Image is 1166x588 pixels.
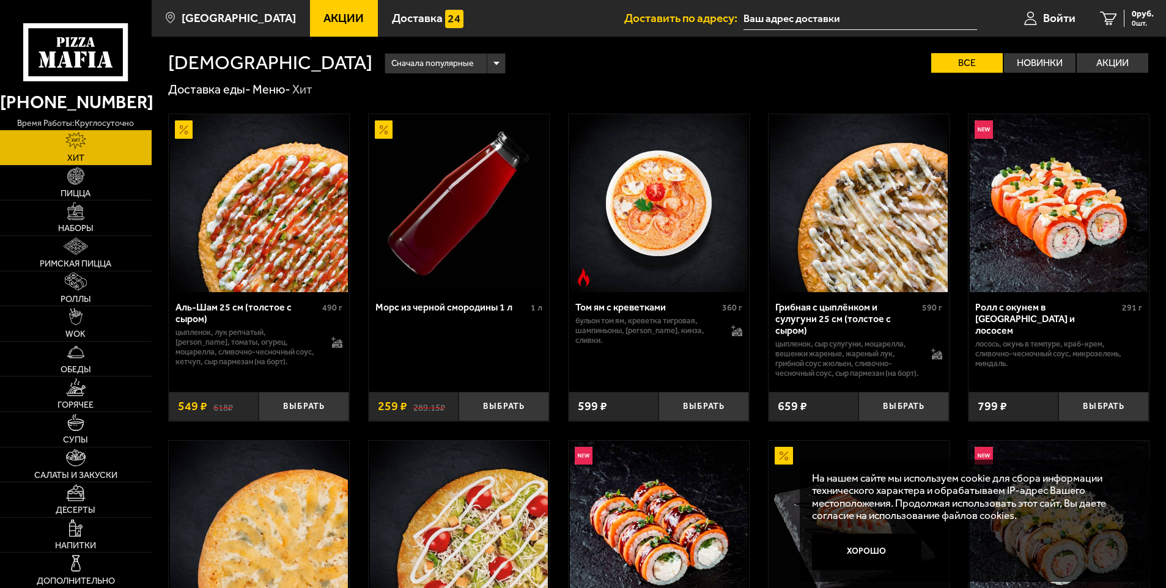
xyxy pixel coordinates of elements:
img: 15daf4d41897b9f0e9f617042186c801.svg [445,10,463,28]
h1: [DEMOGRAPHIC_DATA] [168,53,372,73]
span: Наборы [58,224,94,233]
p: На нашем сайте мы используем cookie для сбора информации технического характера и обрабатываем IP... [812,472,1130,522]
img: Акционный [775,447,793,465]
s: 618 ₽ [213,400,233,413]
img: Том ям с креветками [570,114,748,292]
img: Новинка [575,447,593,465]
span: Горячее [57,401,94,410]
p: цыпленок, сыр сулугуни, моцарелла, вешенки жареные, жареный лук, грибной соус Жюльен, сливочно-че... [775,339,920,378]
span: 259 ₽ [378,400,407,413]
img: Новинка [975,447,993,465]
label: Новинки [1004,53,1076,73]
div: Хит [292,82,312,98]
span: 360 г [722,303,742,313]
div: Том ям с креветками [575,301,719,313]
p: бульон том ям, креветка тигровая, шампиньоны, [PERSON_NAME], кинза, сливки. [575,316,720,345]
span: Десерты [56,506,95,515]
span: Войти [1043,12,1076,24]
span: 599 ₽ [578,400,607,413]
img: Острое блюдо [575,268,593,287]
span: 0 руб. [1132,10,1154,18]
span: 1 л [531,303,542,313]
a: НовинкаРолл с окунем в темпуре и лососем [969,114,1149,292]
img: Морс из черной смородины 1 л [370,114,548,292]
span: Салаты и закуски [34,471,117,480]
div: Грибная с цыплёнком и сулугуни 25 см (толстое с сыром) [775,301,919,336]
img: Новинка [975,120,993,139]
span: Римская пицца [40,260,111,268]
span: Пицца [61,189,90,198]
span: 291 г [1122,303,1142,313]
span: Хит [67,154,84,163]
div: Морс из черной смородины 1 л [375,301,528,313]
img: Аль-Шам 25 см (толстое с сыром) [170,114,348,292]
span: 799 ₽ [978,400,1007,413]
button: Выбрать [459,392,549,422]
label: Акции [1077,53,1148,73]
button: Выбрать [858,392,949,422]
span: Дополнительно [37,577,115,586]
span: 590 г [922,303,942,313]
a: Меню- [253,82,290,97]
span: Акции [323,12,364,24]
a: АкционныйАль-Шам 25 см (толстое с сыром) [169,114,349,292]
a: Доставка еды- [168,82,251,97]
img: Акционный [175,120,193,139]
span: 659 ₽ [778,400,807,413]
span: 0 шт. [1132,20,1154,27]
img: Акционный [375,120,393,139]
img: Ролл с окунем в темпуре и лососем [970,114,1148,292]
input: Ваш адрес доставки [744,7,976,30]
label: Все [931,53,1003,73]
span: Роллы [61,295,91,304]
span: Доставка [392,12,443,24]
span: Супы [63,436,88,444]
span: Напитки [55,542,96,550]
div: Аль-Шам 25 см (толстое с сыром) [175,301,319,325]
a: АкционныйМорс из черной смородины 1 л [369,114,549,292]
button: Хорошо [812,534,921,570]
span: WOK [65,330,86,339]
button: Выбрать [259,392,349,422]
span: Сначала популярные [391,52,473,75]
span: [GEOGRAPHIC_DATA] [182,12,296,24]
span: Доставить по адресу: [624,12,744,24]
div: Ролл с окунем в [GEOGRAPHIC_DATA] и лососем [975,301,1119,336]
a: Острое блюдоТом ям с креветками [569,114,749,292]
p: цыпленок, лук репчатый, [PERSON_NAME], томаты, огурец, моцарелла, сливочно-чесночный соус, кетчуп... [175,328,320,367]
s: 289.15 ₽ [413,400,445,413]
p: лосось, окунь в темпуре, краб-крем, сливочно-чесночный соус, микрозелень, миндаль. [975,339,1142,369]
span: Обеды [61,366,91,374]
a: Грибная с цыплёнком и сулугуни 25 см (толстое с сыром) [769,114,949,292]
button: Выбрать [1058,392,1149,422]
span: 490 г [322,303,342,313]
img: Грибная с цыплёнком и сулугуни 25 см (толстое с сыром) [770,114,948,292]
button: Выбрать [659,392,749,422]
span: 549 ₽ [178,400,207,413]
